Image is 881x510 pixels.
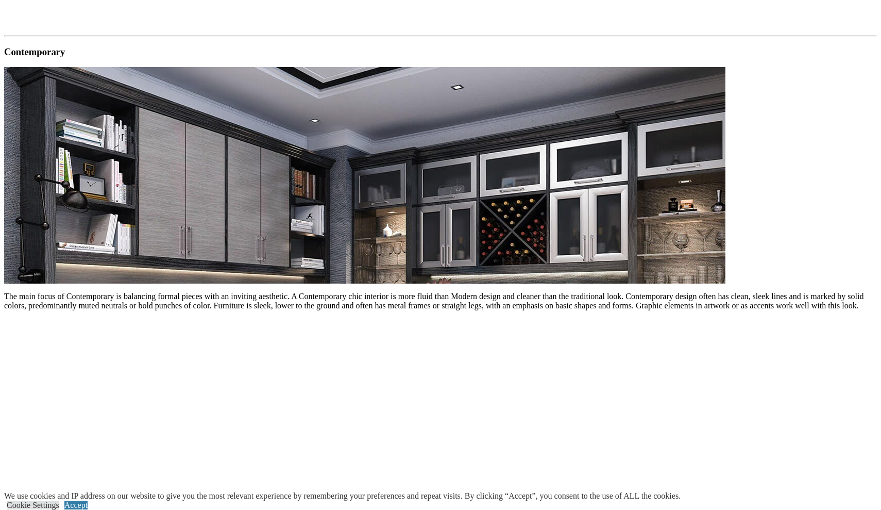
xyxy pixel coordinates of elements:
[64,501,88,509] a: Accept
[7,501,59,509] a: Cookie Settings
[4,292,877,310] p: The main focus of Contemporary is balancing formal pieces with an inviting aesthetic. A Contempor...
[4,491,681,501] div: We use cookies and IP address on our website to give you the most relevant experience by remember...
[4,46,877,58] h3: Contemporary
